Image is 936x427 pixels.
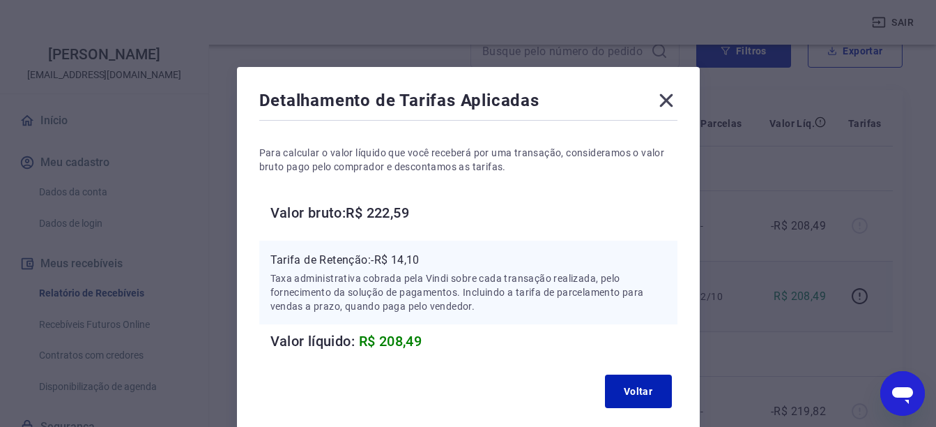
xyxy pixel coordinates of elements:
p: Taxa administrativa cobrada pela Vindi sobre cada transação realizada, pelo fornecimento da soluç... [270,271,666,313]
p: Para calcular o valor líquido que você receberá por uma transação, consideramos o valor bruto pag... [259,146,677,174]
span: R$ 208,49 [359,333,422,350]
iframe: Botão para abrir a janela de mensagens [880,371,925,416]
p: Tarifa de Retenção: -R$ 14,10 [270,252,666,269]
button: Voltar [605,375,672,408]
h6: Valor bruto: R$ 222,59 [270,202,677,224]
h6: Valor líquido: [270,330,677,352]
div: Detalhamento de Tarifas Aplicadas [259,89,677,117]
